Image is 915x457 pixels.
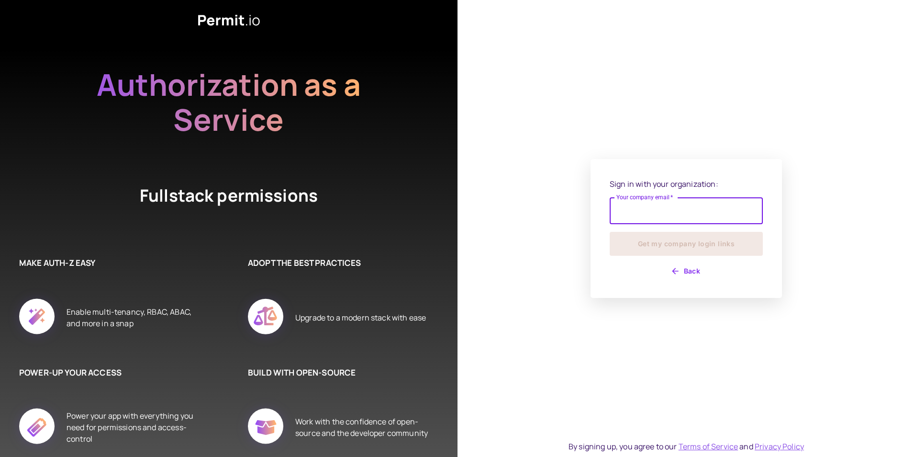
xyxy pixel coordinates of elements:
[19,366,200,379] h6: POWER-UP YOUR ACCESS
[19,257,200,269] h6: MAKE AUTH-Z EASY
[67,288,200,347] div: Enable multi-tenancy, RBAC, ABAC, and more in a snap
[67,398,200,457] div: Power your app with everything you need for permissions and access-control
[610,232,763,256] button: Get my company login links
[295,288,426,347] div: Upgrade to a modern stack with ease
[569,441,804,452] div: By signing up, you agree to our and
[295,398,429,457] div: Work with the confidence of open-source and the developer community
[610,178,763,190] p: Sign in with your organization:
[755,441,804,452] a: Privacy Policy
[248,366,429,379] h6: BUILD WITH OPEN-SOURCE
[248,257,429,269] h6: ADOPT THE BEST PRACTICES
[616,193,673,201] label: Your company email
[66,67,391,137] h2: Authorization as a Service
[610,263,763,279] button: Back
[104,184,353,218] h4: Fullstack permissions
[679,441,738,452] a: Terms of Service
